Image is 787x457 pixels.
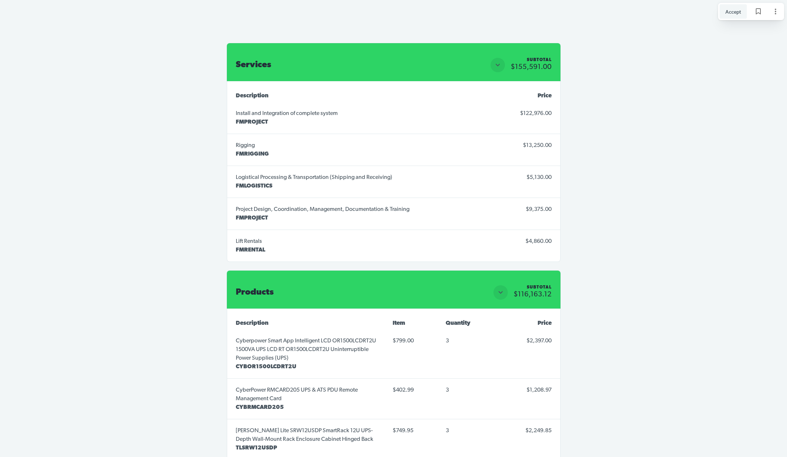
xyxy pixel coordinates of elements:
[511,64,552,71] span: $155,591.00
[236,247,265,253] span: FMRENTAL
[236,445,277,451] span: TLSRW12USDP
[236,364,296,370] span: CYBOR1500LCDRT2U
[720,4,747,19] button: Accept
[236,337,381,363] p: Cyberpower Smart App Intelligent LCD OR1500LCDRT2U 1500VA UPS LCD RT OR1500LCDRT2U Uninterruptibl...
[393,335,434,347] span: $799.00
[525,428,552,434] span: $2,249.85
[236,173,392,182] p: Logistical Processing & Transportation (Shipping and Receiving)
[446,387,449,393] span: 3
[236,386,381,403] p: CyberPower RMCARD205 UPS & ATS PDU Remote Management Card
[525,239,552,244] span: $4,860.00
[725,8,741,15] span: Accept
[493,285,508,300] button: Close section
[523,143,552,148] span: $13,250.00
[236,205,409,214] p: Project Design, Coordination, Management, Documentation & Training
[236,119,268,125] span: FMPROJECT
[236,141,269,150] p: Rigging
[236,151,269,157] span: FMRIGGING
[236,237,265,246] p: Lift Rentals
[393,425,434,437] span: $749.95
[236,183,272,189] span: FMLOGISTICS
[526,338,552,344] span: $2,397.00
[527,58,552,62] div: Subtotal
[236,93,268,99] span: Description
[236,288,274,297] span: Products
[526,207,552,212] span: $9,375.00
[236,61,271,69] span: Services
[236,109,338,118] p: Install and Integration of complete system
[236,215,268,221] span: FMPROJECT
[236,320,268,326] span: Description
[446,338,449,344] span: 3
[526,387,552,393] span: $1,208.97
[538,93,552,99] span: Price
[527,285,552,290] div: Subtotal
[526,175,552,180] span: $5,130.00
[446,320,470,326] span: Quantity
[236,405,284,410] span: CYBRMCARD205
[538,320,552,326] span: Price
[393,320,405,326] span: Item
[520,111,552,116] span: $122,976.00
[236,426,381,444] p: [PERSON_NAME] Lite SRW12USDP SmartRack 12U UPS-Depth Wall-Mount Rack Enclosure Cabinet Hinged Back
[393,384,434,396] span: $402.99
[514,291,552,298] span: $116,163.12
[491,58,505,72] button: Close section
[446,428,449,434] span: 3
[768,4,783,19] button: Page options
